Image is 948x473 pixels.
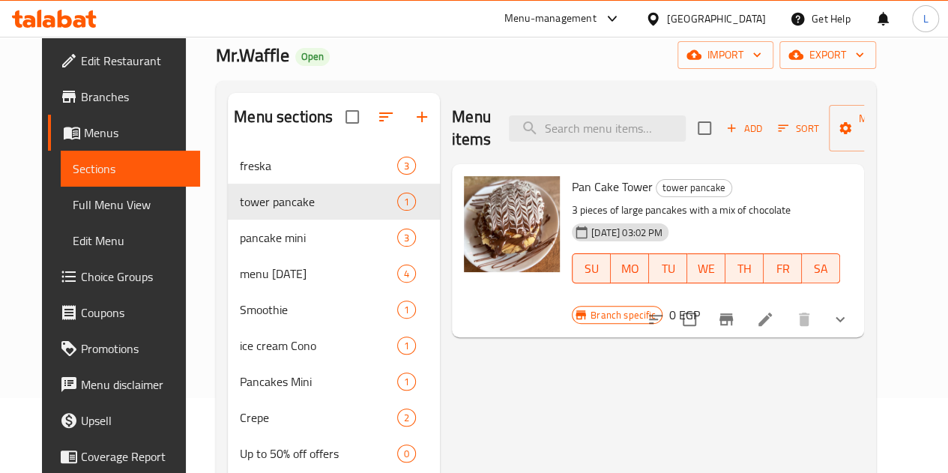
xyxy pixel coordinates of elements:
[240,301,397,319] span: Smoothie
[48,403,200,439] a: Upsell
[81,52,188,70] span: Edit Restaurant
[674,304,705,335] span: Select to update
[579,258,605,280] span: SU
[822,301,858,337] button: show more
[829,105,929,151] button: Manage items
[240,157,397,175] span: freska
[693,258,719,280] span: WE
[228,364,440,400] div: Pancakes Mini1
[48,259,200,295] a: Choice Groups
[774,117,823,140] button: Sort
[228,292,440,328] div: Smoothie1
[61,151,200,187] a: Sections
[779,41,876,69] button: export
[73,160,188,178] span: Sections
[841,109,917,147] span: Manage items
[295,48,330,66] div: Open
[791,46,864,64] span: export
[398,159,415,173] span: 3
[81,268,188,286] span: Choice Groups
[48,331,200,367] a: Promotions
[397,373,416,391] div: items
[228,220,440,256] div: pancake mini3
[398,339,415,353] span: 1
[240,445,397,463] span: Up to 50% off offers
[649,253,687,283] button: TU
[398,411,415,425] span: 2
[398,195,415,209] span: 1
[656,179,732,197] div: tower pancake
[397,193,416,211] div: items
[764,253,802,283] button: FR
[368,99,404,135] span: Sort sections
[81,412,188,430] span: Upsell
[228,148,440,184] div: freska3
[81,88,188,106] span: Branches
[240,409,397,427] span: Crepe
[404,99,440,135] button: Add section
[48,295,200,331] a: Coupons
[452,106,491,151] h2: Menu items
[240,193,397,211] span: tower pancake
[397,229,416,247] div: items
[81,376,188,394] span: Menu disclaimer
[725,253,764,283] button: TH
[398,375,415,389] span: 1
[228,184,440,220] div: tower pancake1
[778,120,819,137] span: Sort
[398,303,415,317] span: 1
[638,301,674,337] button: sort-choices
[397,409,416,427] div: items
[240,265,397,283] span: menu [DATE]
[923,10,928,27] span: L
[464,176,560,272] img: Pan Cake Tower
[720,117,768,140] button: Add
[234,106,333,128] h2: Menu sections
[656,179,731,196] span: tower pancake
[228,256,440,292] div: menu [DATE]4
[585,308,662,322] span: Branch specific
[687,253,725,283] button: WE
[572,175,653,198] span: Pan Cake Tower
[786,301,822,337] button: delete
[708,301,744,337] button: Branch-specific-item
[240,337,397,355] span: ice cream Cono
[398,231,415,245] span: 3
[48,79,200,115] a: Branches
[689,112,720,144] span: Select section
[240,373,397,391] span: Pancakes Mini
[655,258,681,280] span: TU
[724,120,764,137] span: Add
[228,328,440,364] div: ice cream Cono1
[509,115,686,142] input: search
[397,337,416,355] div: items
[61,223,200,259] a: Edit Menu
[228,436,440,472] div: Up to 50% off offers0
[84,124,188,142] span: Menus
[756,310,774,328] a: Edit menu item
[216,38,289,72] span: Mr.Waffle
[504,10,597,28] div: Menu-management
[611,253,649,283] button: MO
[48,43,200,79] a: Edit Restaurant
[240,229,397,247] span: pancake mini
[720,117,768,140] span: Add item
[73,232,188,250] span: Edit Menu
[617,258,643,280] span: MO
[398,267,415,281] span: 4
[295,50,330,63] span: Open
[768,117,829,140] span: Sort items
[81,304,188,322] span: Coupons
[667,10,766,27] div: [GEOGRAPHIC_DATA]
[397,265,416,283] div: items
[689,46,761,64] span: import
[677,41,773,69] button: import
[398,447,415,461] span: 0
[81,448,188,466] span: Coverage Report
[808,258,834,280] span: SA
[397,445,416,463] div: items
